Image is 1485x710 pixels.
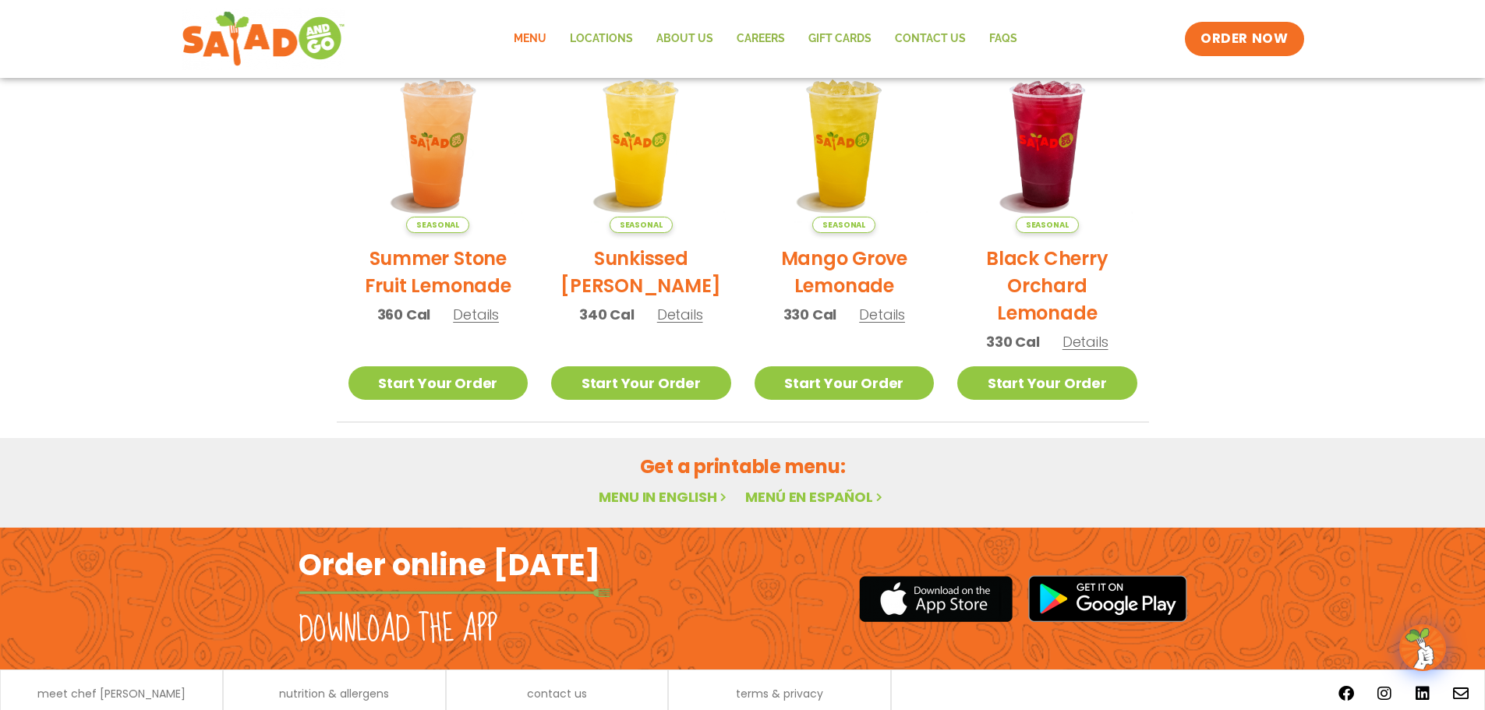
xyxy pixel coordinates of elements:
img: google_play [1028,575,1187,622]
h2: Sunkissed [PERSON_NAME] [551,245,731,299]
img: Product photo for Sunkissed Yuzu Lemonade [551,54,731,234]
span: 340 Cal [579,304,635,325]
a: Start Your Order [755,366,935,400]
a: Menu in English [599,487,730,507]
img: appstore [859,574,1013,624]
span: Seasonal [812,217,875,233]
span: Seasonal [1016,217,1079,233]
a: nutrition & allergens [279,688,389,699]
a: ORDER NOW [1185,22,1303,56]
a: contact us [527,688,587,699]
span: Details [1062,332,1108,351]
h2: Get a printable menu: [337,453,1149,480]
img: fork [299,588,610,597]
span: 330 Cal [986,331,1040,352]
a: GIFT CARDS [797,21,883,57]
span: Details [657,305,703,324]
a: Start Your Order [348,366,529,400]
a: Menú en español [745,487,886,507]
a: Careers [725,21,797,57]
span: 330 Cal [783,304,837,325]
h2: Download the app [299,608,497,652]
span: 360 Cal [377,304,431,325]
a: Start Your Order [551,366,731,400]
a: terms & privacy [736,688,823,699]
h2: Order online [DATE] [299,546,600,584]
h2: Black Cherry Orchard Lemonade [957,245,1137,327]
h2: Summer Stone Fruit Lemonade [348,245,529,299]
a: meet chef [PERSON_NAME] [37,688,186,699]
img: Product photo for Summer Stone Fruit Lemonade [348,54,529,234]
a: Menu [502,21,558,57]
a: Contact Us [883,21,978,57]
a: Start Your Order [957,366,1137,400]
nav: Menu [502,21,1029,57]
span: ORDER NOW [1200,30,1288,48]
a: Locations [558,21,645,57]
a: About Us [645,21,725,57]
img: Product photo for Black Cherry Orchard Lemonade [957,54,1137,234]
span: Seasonal [610,217,673,233]
img: Product photo for Mango Grove Lemonade [755,54,935,234]
img: wpChatIcon [1401,626,1444,669]
span: Seasonal [406,217,469,233]
img: new-SAG-logo-768×292 [182,8,346,70]
a: FAQs [978,21,1029,57]
h2: Mango Grove Lemonade [755,245,935,299]
span: Details [453,305,499,324]
span: Details [859,305,905,324]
